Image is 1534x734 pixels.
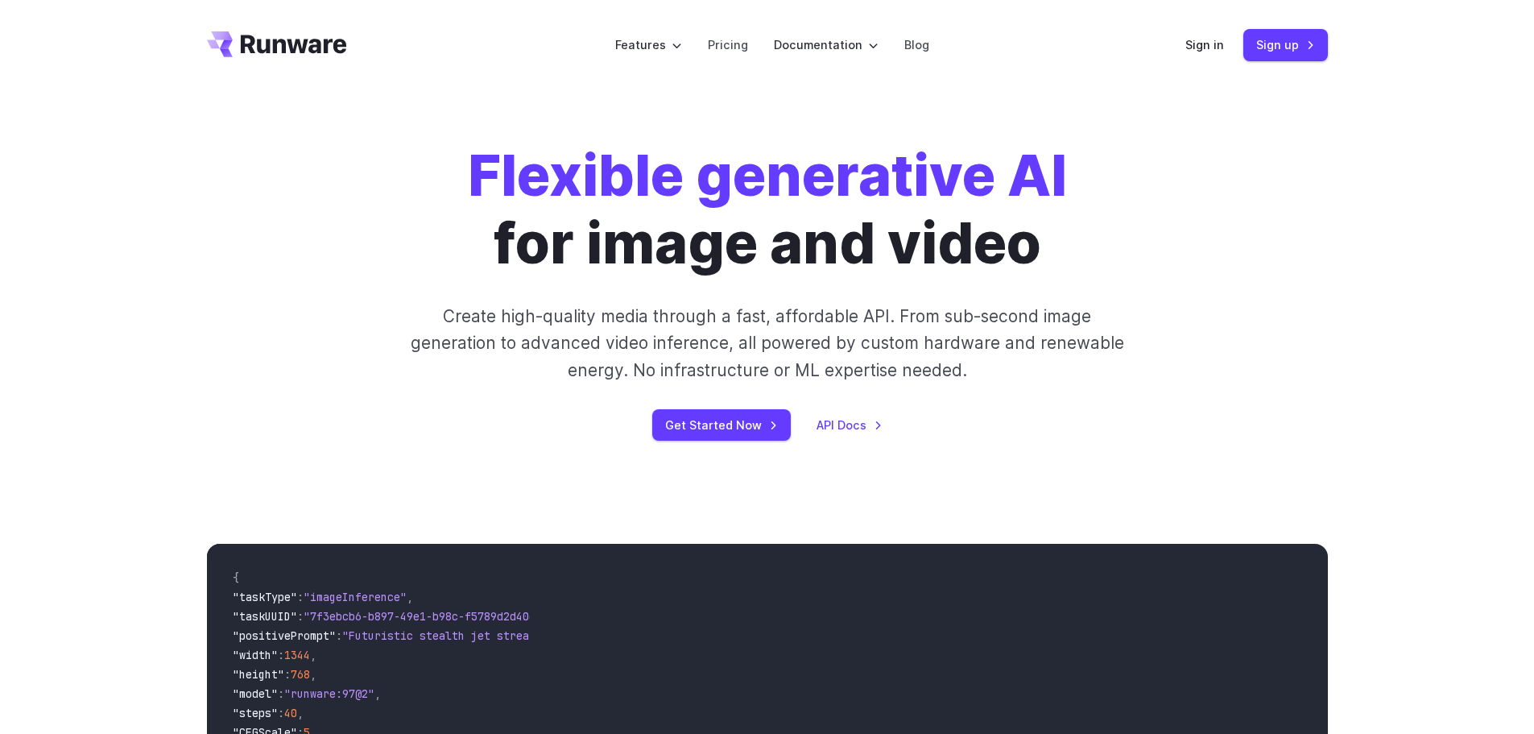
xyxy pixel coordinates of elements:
a: Get Started Now [652,409,791,441]
a: Go to / [207,31,347,57]
span: "7f3ebcb6-b897-49e1-b98c-f5789d2d40d7" [304,609,548,624]
label: Features [615,35,682,54]
span: , [310,648,316,662]
span: "height" [233,667,284,682]
span: 1344 [284,648,310,662]
h1: for image and video [468,142,1067,277]
span: , [407,590,413,604]
span: { [233,570,239,585]
span: : [278,686,284,701]
span: : [278,706,284,720]
span: , [297,706,304,720]
strong: Flexible generative AI [468,141,1067,209]
span: 40 [284,706,297,720]
span: "Futuristic stealth jet streaking through a neon-lit cityscape with glowing purple exhaust" [342,628,928,643]
span: : [297,590,304,604]
span: : [278,648,284,662]
span: "imageInference" [304,590,407,604]
span: "width" [233,648,278,662]
span: "model" [233,686,278,701]
span: , [374,686,381,701]
span: , [310,667,316,682]
span: : [336,628,342,643]
a: Pricing [708,35,748,54]
span: "runware:97@2" [284,686,374,701]
a: Blog [904,35,929,54]
label: Documentation [774,35,879,54]
span: : [284,667,291,682]
span: "taskType" [233,590,297,604]
a: Sign in [1185,35,1224,54]
a: Sign up [1243,29,1328,60]
span: "positivePrompt" [233,628,336,643]
p: Create high-quality media through a fast, affordable API. From sub-second image generation to adv... [408,303,1126,384]
span: : [297,609,304,624]
span: 768 [291,667,310,682]
span: "taskUUID" [233,609,297,624]
a: API Docs [817,416,883,434]
span: "steps" [233,706,278,720]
